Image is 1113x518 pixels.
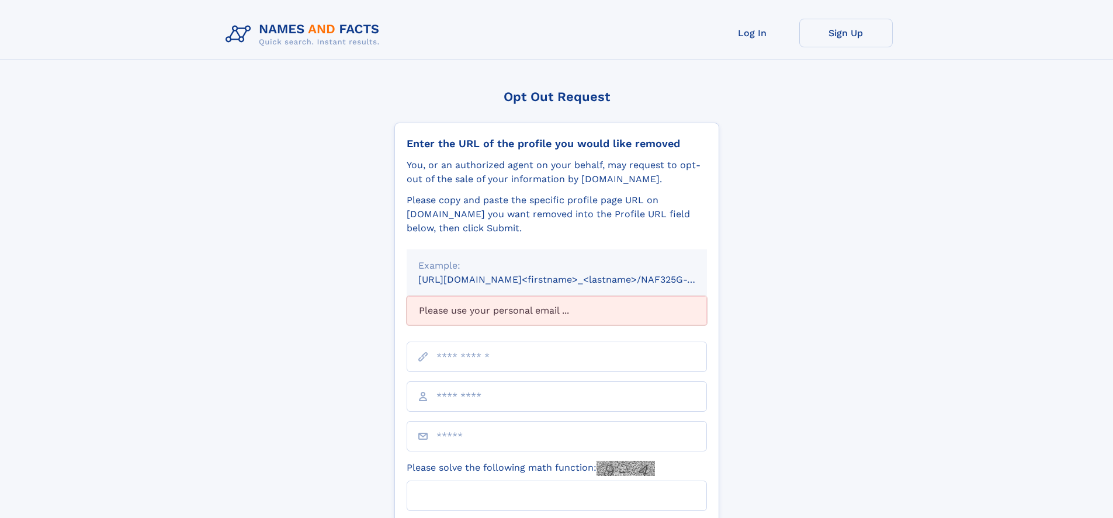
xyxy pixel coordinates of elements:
div: Opt Out Request [394,89,719,104]
a: Log In [706,19,799,47]
div: Example: [418,259,695,273]
div: You, or an authorized agent on your behalf, may request to opt-out of the sale of your informatio... [407,158,707,186]
a: Sign Up [799,19,893,47]
img: Logo Names and Facts [221,19,389,50]
label: Please solve the following math function: [407,461,655,476]
div: Please copy and paste the specific profile page URL on [DOMAIN_NAME] you want removed into the Pr... [407,193,707,235]
div: Enter the URL of the profile you would like removed [407,137,707,150]
small: [URL][DOMAIN_NAME]<firstname>_<lastname>/NAF325G-xxxxxxxx [418,274,729,285]
div: Please use your personal email ... [407,296,707,325]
